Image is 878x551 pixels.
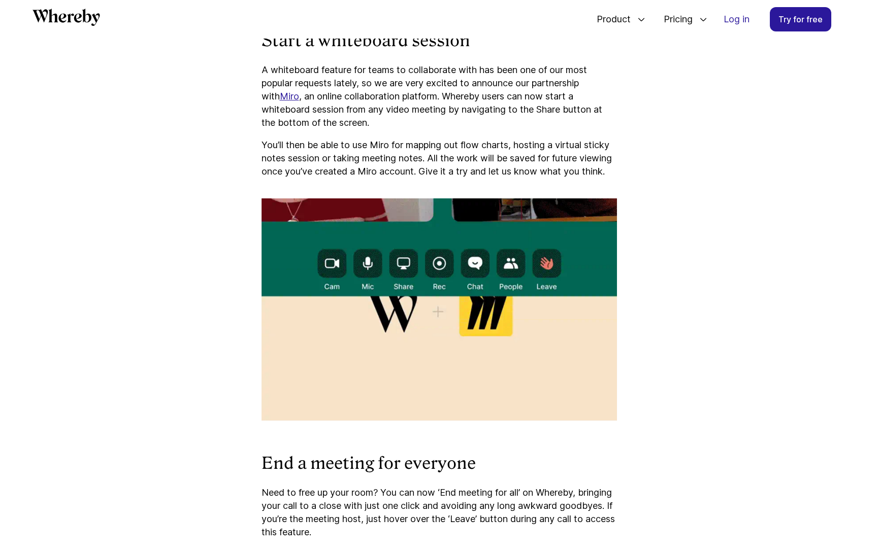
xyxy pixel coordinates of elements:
p: You’ll then be able to use Miro for mapping out flow charts, hosting a virtual sticky notes sessi... [262,139,617,178]
a: Whereby [32,9,100,29]
a: Try for free [770,7,831,31]
p: Need to free up your room? You can now ‘End meeting for all’ on Whereby, bringing your call to a ... [262,486,617,539]
svg: Whereby [32,9,100,26]
h3: Start a whiteboard session [262,30,617,52]
span: Pricing [654,3,695,36]
a: Log in [716,8,758,31]
h3: End a meeting for everyone [262,453,617,474]
span: Product [587,3,633,36]
a: Miro [280,91,299,101]
p: A whiteboard feature for teams to collaborate with has been one of our most popular requests late... [262,63,617,129]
